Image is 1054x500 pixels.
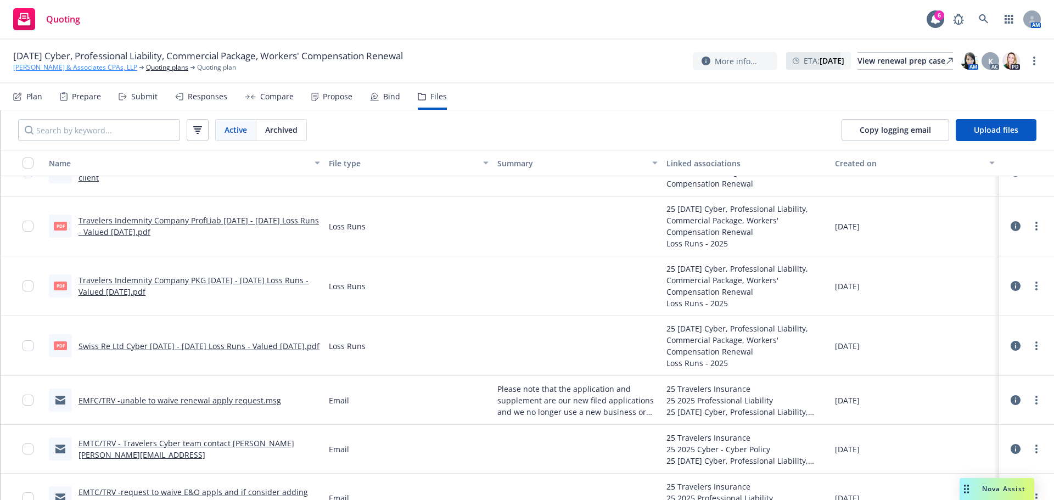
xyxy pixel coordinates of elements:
[13,49,403,63] span: [DATE] Cyber, Professional Liability, Commercial Package, Workers' Compensation Renewal
[666,383,826,395] div: 25 Travelers Insurance
[26,92,42,101] div: Plan
[835,443,860,455] span: [DATE]
[23,395,33,406] input: Toggle Row Selected
[998,8,1020,30] a: Switch app
[1030,279,1043,293] a: more
[13,63,137,72] a: [PERSON_NAME] & Associates CPAs, LLP
[54,222,67,230] span: pdf
[857,52,953,70] a: View renewal prep case
[79,438,294,460] a: EMTC/TRV - Travelers Cyber team contact [PERSON_NAME] [PERSON_NAME][EMAIL_ADDRESS]
[23,158,33,168] input: Select all
[1030,220,1043,233] a: more
[225,124,247,136] span: Active
[666,203,826,238] div: 25 [DATE] Cyber, Professional Liability, Commercial Package, Workers' Compensation Renewal
[960,478,1034,500] button: Nova Assist
[842,119,949,141] button: Copy logging email
[146,63,188,72] a: Quoting plans
[23,443,33,454] input: Toggle Row Selected
[329,221,366,232] span: Loss Runs
[323,92,352,101] div: Propose
[329,158,476,169] div: File type
[72,92,101,101] div: Prepare
[835,221,860,232] span: [DATE]
[666,395,826,406] div: 25 2025 Professional Liability
[934,10,944,20] div: 6
[666,297,826,309] div: Loss Runs - 2025
[666,263,826,297] div: 25 [DATE] Cyber, Professional Liability, Commercial Package, Workers' Compensation Renewal
[857,53,953,69] div: View renewal prep case
[804,55,844,66] span: ETA :
[662,150,831,176] button: Linked associations
[860,125,931,135] span: Copy logging email
[329,340,366,352] span: Loss Runs
[982,484,1025,493] span: Nova Assist
[666,238,826,249] div: Loss Runs - 2025
[948,8,969,30] a: Report a Bug
[831,150,999,176] button: Created on
[1002,52,1020,70] img: photo
[988,55,993,67] span: K
[260,92,294,101] div: Compare
[1028,54,1041,68] a: more
[666,158,826,169] div: Linked associations
[23,280,33,291] input: Toggle Row Selected
[835,340,860,352] span: [DATE]
[497,383,657,418] span: Please note that the application and supplement are our new filed applications and we no longer u...
[493,150,661,176] button: Summary
[79,395,281,406] a: EMFC/TRV -unable to waive renewal apply request.msg
[666,432,826,443] div: 25 Travelers Insurance
[329,395,349,406] span: Email
[23,340,33,351] input: Toggle Row Selected
[1030,339,1043,352] a: more
[715,55,757,67] span: More info...
[974,125,1018,135] span: Upload files
[1030,442,1043,456] a: more
[497,158,645,169] div: Summary
[131,92,158,101] div: Submit
[54,341,67,350] span: pdf
[44,150,324,176] button: Name
[666,455,826,467] div: 25 [DATE] Cyber, Professional Liability, Commercial Package, Workers' Compensation Renewal
[46,15,80,24] span: Quoting
[961,52,978,70] img: photo
[666,443,826,455] div: 25 2025 Cyber - Cyber Policy
[430,92,447,101] div: Files
[79,341,319,351] a: Swiss Re Ltd Cyber [DATE] - [DATE] Loss Runs - Valued [DATE].pdf
[666,406,826,418] div: 25 [DATE] Cyber, Professional Liability, Commercial Package, Workers' Compensation Renewal
[820,55,844,66] strong: [DATE]
[188,92,227,101] div: Responses
[973,8,995,30] a: Search
[9,4,85,35] a: Quoting
[54,282,67,290] span: pdf
[835,158,983,169] div: Created on
[835,280,860,292] span: [DATE]
[383,92,400,101] div: Bind
[960,478,973,500] div: Drag to move
[835,395,860,406] span: [DATE]
[79,215,319,237] a: Travelers Indemnity Company ProfLiab [DATE] - [DATE] Loss Runs - Valued [DATE].pdf
[18,119,180,141] input: Search by keyword...
[666,323,826,357] div: 25 [DATE] Cyber, Professional Liability, Commercial Package, Workers' Compensation Renewal
[666,481,826,492] div: 25 Travelers Insurance
[324,150,493,176] button: File type
[956,119,1036,141] button: Upload files
[49,158,308,169] div: Name
[23,221,33,232] input: Toggle Row Selected
[693,52,777,70] button: More info...
[329,443,349,455] span: Email
[197,63,236,72] span: Quoting plan
[329,280,366,292] span: Loss Runs
[666,357,826,369] div: Loss Runs - 2025
[79,275,309,297] a: Travelers Indemnity Company PKG [DATE] - [DATE] Loss Runs - Valued [DATE].pdf
[265,124,298,136] span: Archived
[1030,394,1043,407] a: more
